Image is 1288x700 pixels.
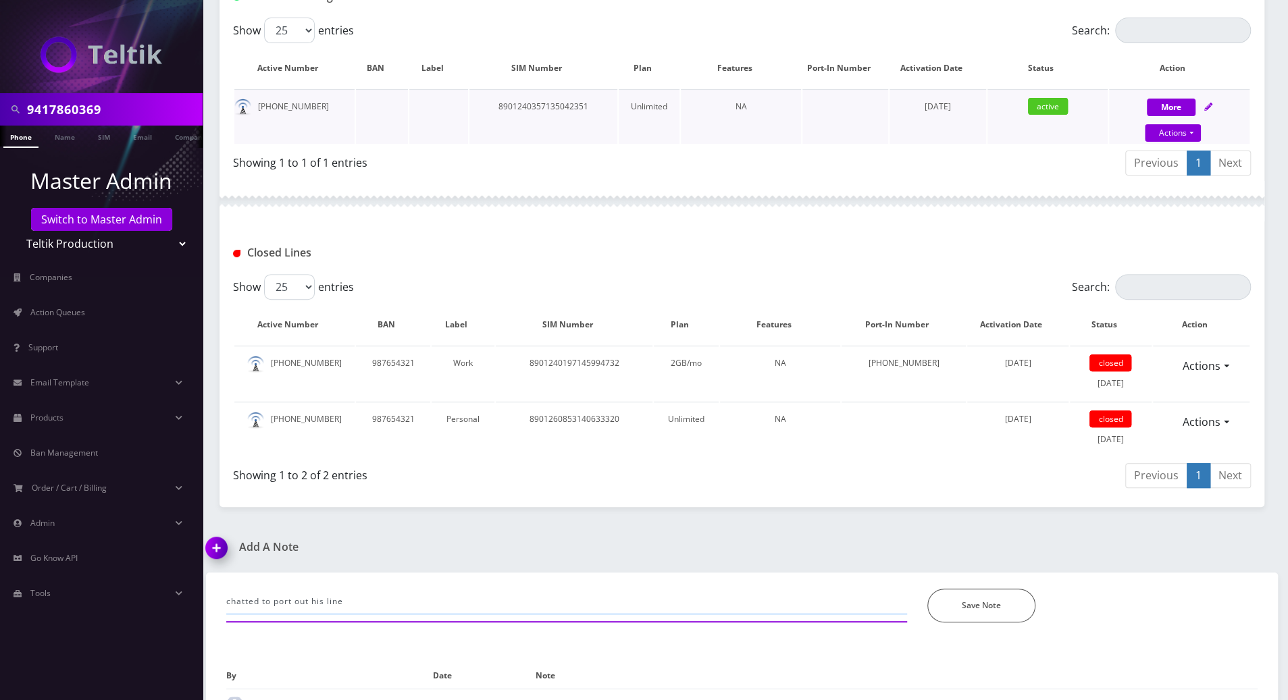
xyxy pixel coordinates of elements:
td: 8901260853140633320 [496,402,652,456]
a: Next [1210,151,1251,176]
td: [PHONE_NUMBER] [234,402,355,456]
th: Activation Date: activate to sort column ascending [890,49,986,88]
label: Show entries [233,18,354,43]
th: Label: activate to sort column ascending [409,49,468,88]
input: Enter Text [226,589,907,614]
th: Plan: activate to sort column ascending [654,305,719,344]
th: Port-In Number: activate to sort column ascending [802,49,887,88]
th: Port-In Number: activate to sort column ascending [842,305,965,344]
a: Phone [3,126,38,148]
th: Status: activate to sort column ascending [1070,305,1152,344]
td: Personal [432,402,494,456]
th: Date [432,663,536,689]
td: 8901240197145994732 [496,346,652,400]
a: Previous [1125,151,1187,176]
a: Actions [1173,409,1229,435]
a: SIM [91,126,117,146]
td: [DATE] [1070,402,1152,456]
a: Actions [1145,124,1201,142]
button: More [1147,99,1195,116]
td: [PHONE_NUMBER] [842,346,965,400]
h1: Closed Lines [233,246,559,259]
label: Search: [1072,274,1251,300]
a: Switch to Master Admin [31,208,172,231]
div: Showing 1 to 2 of 2 entries [233,462,732,483]
span: Order / Cart / Billing [32,482,107,493]
img: default.png [234,99,251,115]
div: Showing 1 to 1 of 1 entries [233,149,732,171]
img: default.png [247,356,264,373]
th: Status: activate to sort column ascending [987,49,1108,88]
th: Note [536,663,1258,689]
a: Next [1210,463,1251,488]
td: Unlimited [654,402,719,456]
td: Unlimited [619,89,679,144]
span: Products [30,412,63,423]
span: Admin [30,517,55,529]
label: Show entries [233,274,354,300]
td: [PHONE_NUMBER] [234,89,355,144]
td: Work [432,346,494,400]
th: Active Number: activate to sort column descending [234,305,355,344]
span: Action Queues [30,306,85,318]
span: Tools [30,587,51,599]
img: Closed Lines [233,250,240,257]
a: 1 [1187,151,1210,176]
span: Email Template [30,377,89,388]
img: default.png [247,412,264,429]
th: BAN: activate to sort column ascending [356,305,430,344]
span: Go Know API [30,552,78,564]
span: closed [1089,354,1131,371]
td: NA [720,346,840,400]
th: Action: activate to sort column ascending [1109,49,1250,88]
th: By [226,663,432,689]
td: NA [720,402,840,456]
th: Plan: activate to sort column ascending [619,49,679,88]
th: Label: activate to sort column ascending [432,305,494,344]
th: SIM Number: activate to sort column ascending [469,49,617,88]
button: Save Note [927,589,1035,622]
a: Email [126,126,159,146]
th: Activation Date: activate to sort column ascending [967,305,1068,344]
span: [DATE] [925,101,951,112]
th: Active Number: activate to sort column ascending [234,49,355,88]
label: Search: [1072,18,1251,43]
input: Search: [1115,274,1251,300]
span: Ban Management [30,447,98,458]
th: Action : activate to sort column ascending [1153,305,1250,344]
a: Previous [1125,463,1187,488]
td: 987654321 [356,402,430,456]
a: 1 [1187,463,1210,488]
th: Features: activate to sort column ascending [681,49,801,88]
span: [DATE] [1005,357,1031,369]
a: Add A Note [206,541,732,554]
td: 987654321 [356,346,430,400]
select: Showentries [264,274,315,300]
input: Search in Company [27,97,199,122]
td: [DATE] [1070,346,1152,400]
span: closed [1089,410,1131,427]
span: Support [28,342,58,353]
img: Teltik Production [41,36,162,73]
td: NA [681,89,801,144]
input: Search: [1115,18,1251,43]
td: 2GB/mo [654,346,719,400]
th: SIM Number: activate to sort column ascending [496,305,652,344]
th: Features: activate to sort column ascending [720,305,840,344]
a: Name [48,126,82,146]
span: active [1028,98,1068,115]
a: Company [168,126,213,146]
span: Companies [30,271,72,283]
td: [PHONE_NUMBER] [234,346,355,400]
select: Showentries [264,18,315,43]
th: BAN: activate to sort column ascending [356,49,408,88]
td: 8901240357135042351 [469,89,617,144]
span: [DATE] [1005,413,1031,425]
a: Actions [1173,353,1229,379]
